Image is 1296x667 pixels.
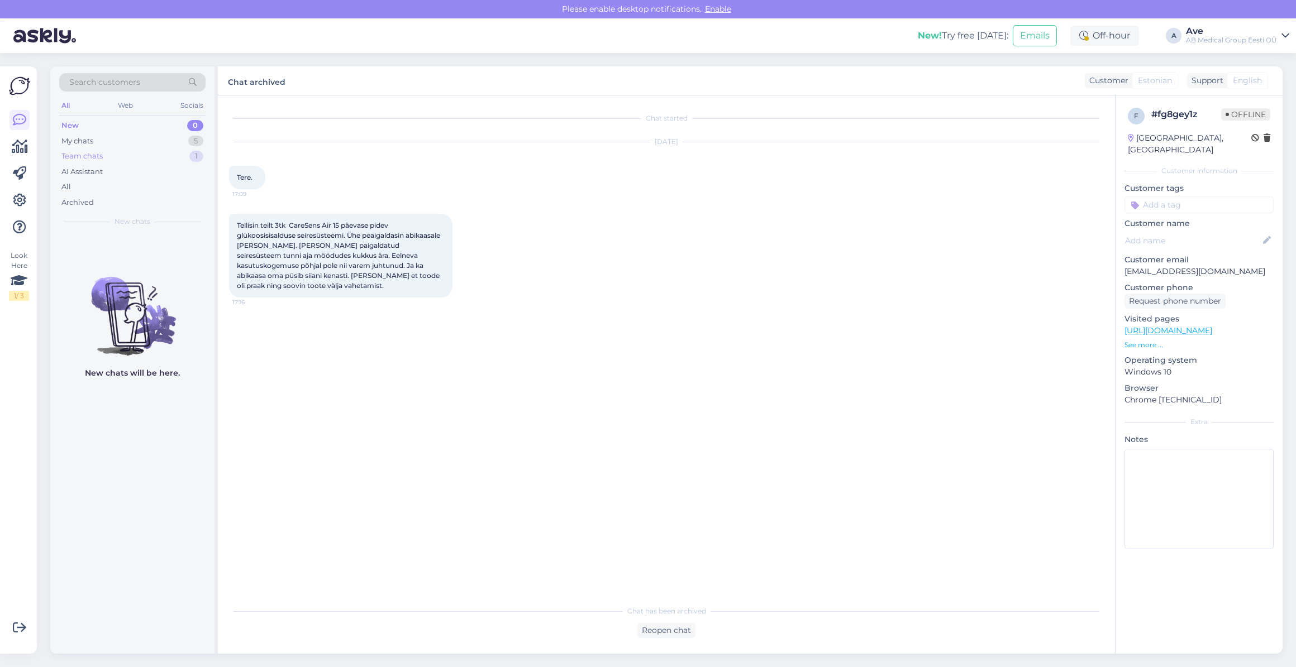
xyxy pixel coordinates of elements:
p: See more ... [1125,340,1274,350]
p: Customer tags [1125,183,1274,194]
div: Extra [1125,417,1274,427]
p: Customer phone [1125,282,1274,294]
div: All [61,181,71,193]
img: No chats [50,257,215,357]
div: AB Medical Group Eesti OÜ [1186,36,1277,45]
span: Search customers [69,76,140,88]
p: Browser [1125,382,1274,394]
label: Chat archived [228,73,285,88]
span: Estonian [1138,75,1172,87]
div: 0 [187,120,203,131]
p: Windows 10 [1125,366,1274,378]
div: 1 / 3 [9,291,29,301]
div: Request phone number [1125,294,1226,309]
p: Notes [1125,434,1274,445]
div: Customer [1085,75,1128,87]
div: Socials [178,98,206,113]
div: Archived [61,197,94,208]
div: 1 [189,151,203,162]
div: # fg8gey1z [1151,108,1221,121]
span: Chat has been archived [627,606,706,616]
p: Chrome [TECHNICAL_ID] [1125,394,1274,406]
span: English [1233,75,1262,87]
div: Support [1187,75,1223,87]
p: Operating system [1125,354,1274,366]
div: My chats [61,136,93,147]
div: All [59,98,72,113]
div: Team chats [61,151,103,162]
div: 5 [188,136,203,147]
div: [GEOGRAPHIC_DATA], [GEOGRAPHIC_DATA] [1128,132,1251,156]
span: Enable [702,4,735,14]
span: f [1134,112,1138,120]
p: Visited pages [1125,313,1274,325]
b: New! [918,30,942,41]
div: [DATE] [229,137,1104,147]
span: 17:09 [232,190,274,198]
div: Off-hour [1070,26,1139,46]
input: Add name [1125,234,1261,247]
div: A [1166,28,1181,44]
span: Tere. [237,173,252,181]
span: Tellisin teilt 3tk CareSens Air 15 päevase pidev glükoosisisalduse seiresüsteemi. Ühe peaigaldasi... [237,221,442,290]
div: Customer information [1125,166,1274,176]
span: New chats [115,217,150,227]
div: AI Assistant [61,166,103,177]
div: Look Here [9,251,29,301]
img: Askly Logo [9,75,30,97]
a: AveAB Medical Group Eesti OÜ [1186,27,1289,45]
div: New [61,120,79,131]
span: 17:16 [232,298,274,306]
span: Offline [1221,108,1270,121]
p: Customer name [1125,218,1274,229]
a: [URL][DOMAIN_NAME] [1125,325,1212,335]
p: Customer email [1125,254,1274,266]
input: Add a tag [1125,196,1274,213]
div: Reopen chat [637,623,695,638]
p: New chats will be here. [85,367,180,379]
div: Try free [DATE]: [918,29,1008,42]
button: Emails [1013,25,1057,46]
div: Chat started [229,113,1104,123]
div: Ave [1186,27,1277,36]
p: [EMAIL_ADDRESS][DOMAIN_NAME] [1125,266,1274,277]
div: Web [116,98,135,113]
